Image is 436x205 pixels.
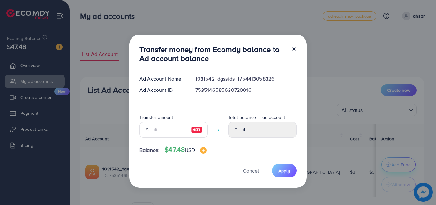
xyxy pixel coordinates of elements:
button: Apply [272,164,297,177]
label: Transfer amount [139,114,173,121]
h3: Transfer money from Ecomdy balance to Ad account balance [139,45,286,63]
h4: $47.48 [165,146,206,154]
button: Cancel [235,164,267,177]
div: 1031542_dgssfds_1754413058326 [190,75,302,83]
span: Apply [278,168,290,174]
label: Total balance in ad account [228,114,285,121]
span: Balance: [139,146,160,154]
span: Cancel [243,167,259,174]
img: image [200,147,207,154]
div: 7535146585630720016 [190,86,302,94]
div: Ad Account ID [134,86,190,94]
div: Ad Account Name [134,75,190,83]
span: USD [185,146,195,154]
img: image [191,126,202,134]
